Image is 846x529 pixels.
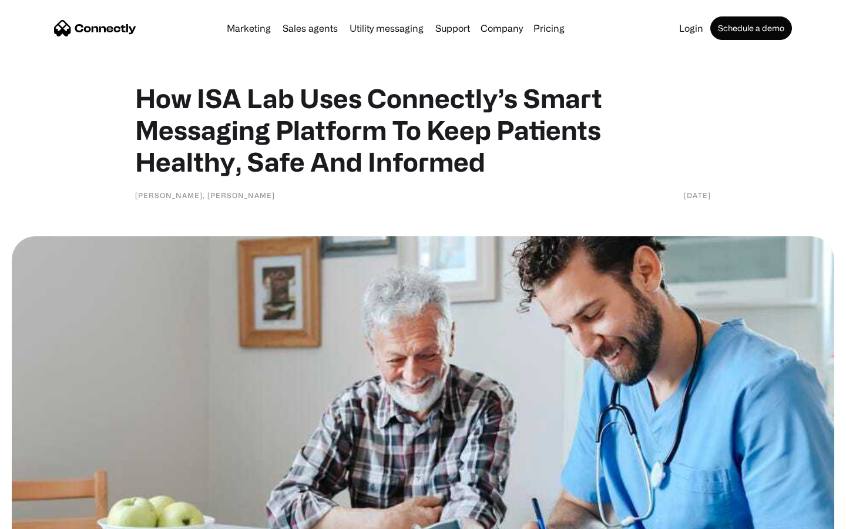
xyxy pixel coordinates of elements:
[135,189,275,201] div: [PERSON_NAME], [PERSON_NAME]
[529,24,569,33] a: Pricing
[710,16,792,40] a: Schedule a demo
[278,24,343,33] a: Sales agents
[345,24,428,33] a: Utility messaging
[684,189,711,201] div: [DATE]
[222,24,276,33] a: Marketing
[135,82,711,178] h1: How ISA Lab Uses Connectly’s Smart Messaging Platform To Keep Patients Healthy, Safe And Informed
[12,508,70,525] aside: Language selected: English
[431,24,475,33] a: Support
[674,24,708,33] a: Login
[481,20,523,36] div: Company
[23,508,70,525] ul: Language list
